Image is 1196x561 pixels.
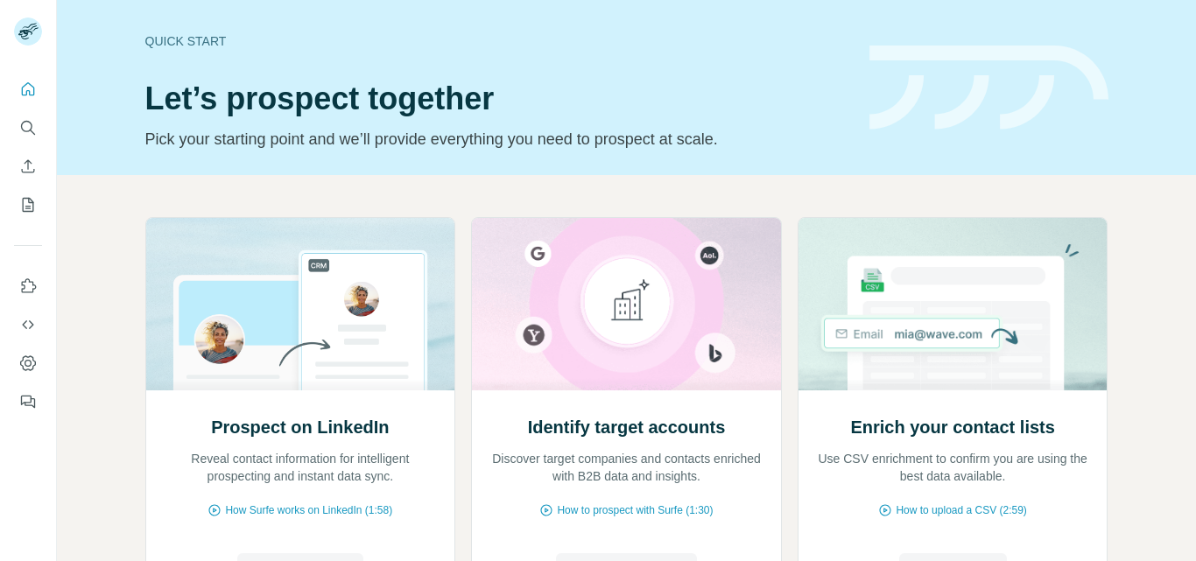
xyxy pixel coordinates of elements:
[869,46,1108,130] img: banner
[145,81,848,116] h1: Let’s prospect together
[14,189,42,221] button: My lists
[557,502,713,518] span: How to prospect with Surfe (1:30)
[14,270,42,302] button: Use Surfe on LinkedIn
[211,415,389,439] h2: Prospect on LinkedIn
[528,415,726,439] h2: Identify target accounts
[471,218,782,390] img: Identify target accounts
[850,415,1054,439] h2: Enrich your contact lists
[489,450,763,485] p: Discover target companies and contacts enriched with B2B data and insights.
[14,309,42,340] button: Use Surfe API
[14,74,42,105] button: Quick start
[145,127,848,151] p: Pick your starting point and we’ll provide everything you need to prospect at scale.
[145,218,456,390] img: Prospect on LinkedIn
[164,450,438,485] p: Reveal contact information for intelligent prospecting and instant data sync.
[896,502,1026,518] span: How to upload a CSV (2:59)
[14,386,42,417] button: Feedback
[14,347,42,379] button: Dashboard
[14,151,42,182] button: Enrich CSV
[145,32,848,50] div: Quick start
[14,112,42,144] button: Search
[798,218,1108,390] img: Enrich your contact lists
[225,502,392,518] span: How Surfe works on LinkedIn (1:58)
[816,450,1090,485] p: Use CSV enrichment to confirm you are using the best data available.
